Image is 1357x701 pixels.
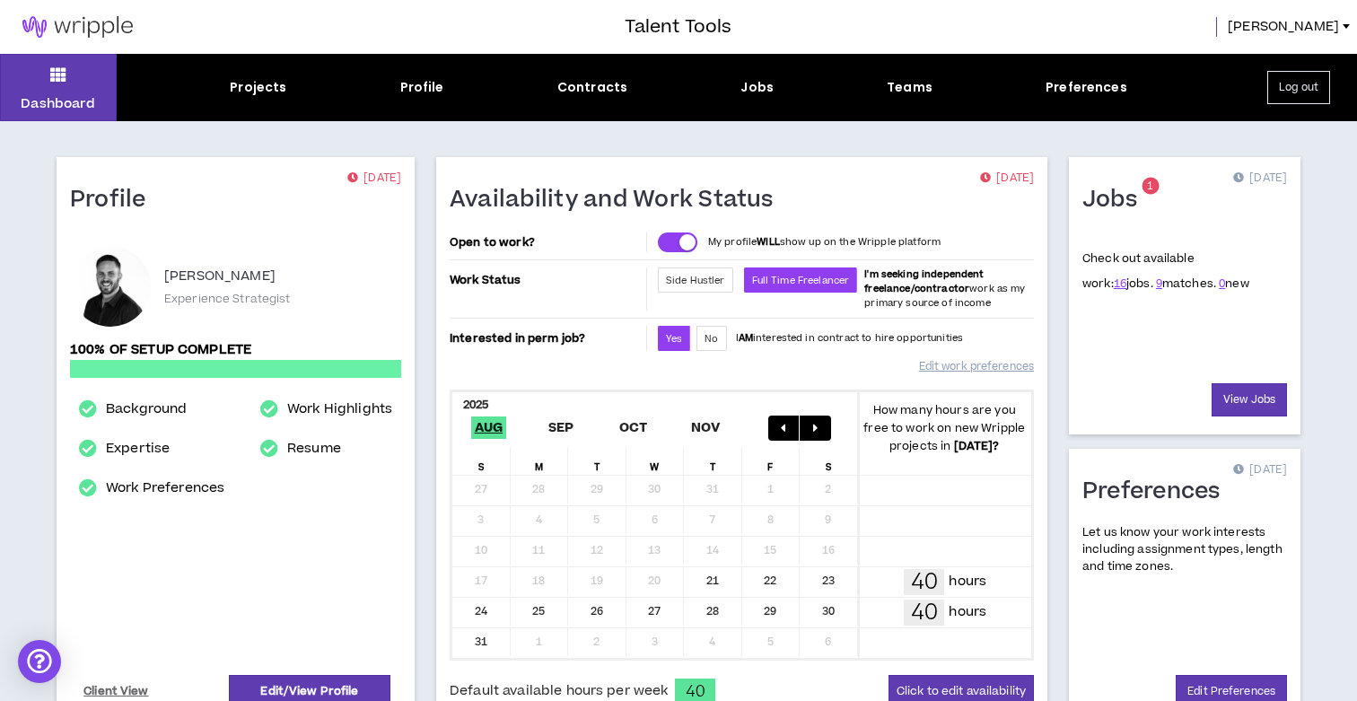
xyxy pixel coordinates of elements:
span: [PERSON_NAME] [1228,17,1339,37]
div: Open Intercom Messenger [18,640,61,683]
a: 9 [1156,276,1162,292]
span: Nov [687,416,724,439]
p: Check out available work: [1082,250,1249,292]
a: Expertise [106,438,170,460]
span: Side Hustler [666,274,725,287]
h1: Jobs [1082,186,1151,215]
strong: WILL [757,235,780,249]
div: S [452,448,511,475]
div: T [568,448,626,475]
span: Aug [471,416,507,439]
span: Yes [666,332,682,346]
a: Resume [287,438,341,460]
div: M [511,448,569,475]
a: Edit work preferences [919,351,1034,382]
h1: Profile [70,186,160,215]
a: View Jobs [1212,383,1287,416]
div: F [742,448,801,475]
p: [PERSON_NAME] [164,266,276,287]
a: Work Preferences [106,478,224,499]
span: jobs. [1114,276,1153,292]
a: Work Highlights [287,399,392,420]
div: S [800,448,858,475]
h3: Talent Tools [625,13,731,40]
p: Interested in perm job? [450,326,643,351]
b: I'm seeking independent freelance/contractor [864,267,984,295]
a: Background [106,399,187,420]
p: hours [949,572,986,591]
p: Let us know your work interests including assignment types, length and time zones. [1082,524,1287,576]
p: How many hours are you free to work on new Wripple projects in [858,401,1032,455]
span: new [1219,276,1249,292]
sup: 1 [1142,178,1159,195]
a: 0 [1219,276,1225,292]
strong: AM [739,331,753,345]
span: work as my primary source of income [864,267,1025,310]
a: 16 [1114,276,1126,292]
p: [DATE] [1233,461,1287,479]
p: Experience Strategist [164,291,291,307]
b: [DATE] ? [954,438,1000,454]
p: I interested in contract to hire opportunities [736,331,964,346]
button: Log out [1267,71,1330,104]
div: T [684,448,742,475]
span: 1 [1147,179,1153,194]
p: Dashboard [21,94,95,113]
p: [DATE] [980,170,1034,188]
p: [DATE] [347,170,401,188]
p: hours [949,602,986,622]
span: Oct [616,416,652,439]
div: Jobs [740,78,774,97]
div: Projects [230,78,286,97]
p: 100% of setup complete [70,340,401,360]
span: No [705,332,718,346]
div: Profile [400,78,444,97]
div: Preferences [1046,78,1127,97]
div: Luke H. [70,246,151,327]
h1: Availability and Work Status [450,186,787,215]
p: Work Status [450,267,643,293]
span: Sep [545,416,578,439]
p: My profile show up on the Wripple platform [708,235,941,250]
div: Contracts [557,78,627,97]
span: Default available hours per week [450,681,668,701]
div: Teams [887,78,932,97]
div: W [626,448,685,475]
b: 2025 [463,397,489,413]
span: matches. [1156,276,1216,292]
p: Open to work? [450,235,643,250]
p: [DATE] [1233,170,1287,188]
h1: Preferences [1082,478,1234,506]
